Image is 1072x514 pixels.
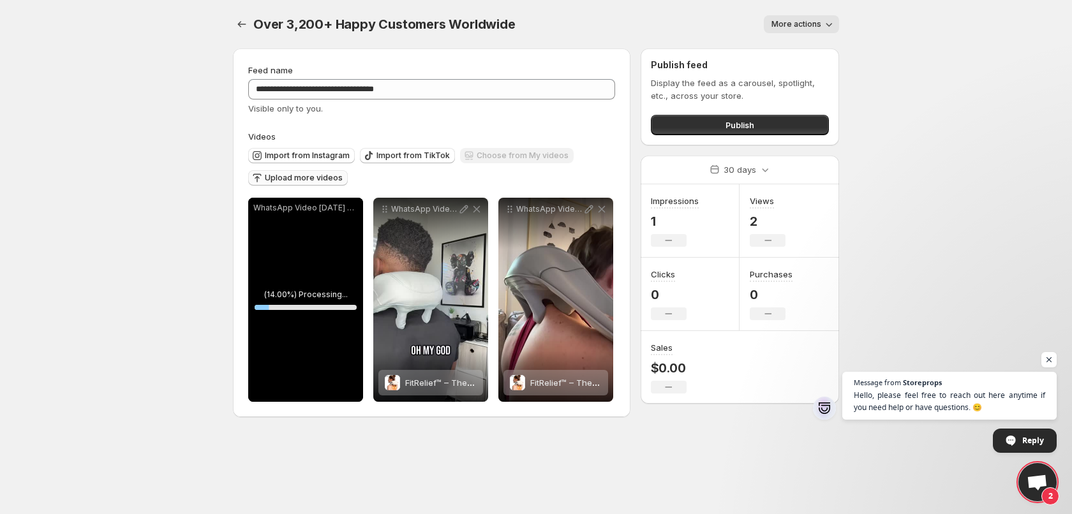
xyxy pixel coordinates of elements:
h3: Sales [651,341,673,354]
button: Import from TikTok [360,148,455,163]
img: FitRelief™ – The Professional Home Massage Solution [385,375,400,390]
span: Message from [854,379,901,386]
button: Publish [651,115,829,135]
span: Hello, please feel free to reach out here anytime if you need help or have questions. 😊 [854,389,1045,413]
span: Publish [726,119,754,131]
div: WhatsApp Video [DATE] at 232437FitRelief™ – The Professional Home Massage SolutionFitRelief™ – Th... [498,198,613,402]
span: Reply [1022,429,1044,452]
p: WhatsApp Video [DATE] at 000739 [253,203,358,213]
div: Open chat [1018,463,1057,501]
button: Import from Instagram [248,148,355,163]
div: WhatsApp Video [DATE] at 233208FitRelief™ – The Professional Home Massage SolutionFitRelief™ – Th... [373,198,488,402]
p: WhatsApp Video [DATE] at 232437 [516,204,583,214]
button: More actions [764,15,839,33]
h2: Publish feed [651,59,829,71]
span: Storeprops [903,379,942,386]
span: Upload more videos [265,173,343,183]
h3: Impressions [651,195,699,207]
p: Display the feed as a carousel, spotlight, etc., across your store. [651,77,829,102]
span: Videos [248,131,276,142]
span: Import from Instagram [265,151,350,161]
span: FitRelief™ – The Professional Home Massage Solution [405,378,618,388]
button: Settings [233,15,251,33]
button: Upload more videos [248,170,348,186]
p: 0 [750,287,793,302]
span: Over 3,200+ Happy Customers Worldwide [253,17,516,32]
h3: Clicks [651,268,675,281]
h3: Views [750,195,774,207]
span: FitRelief™ – The Professional Home Massage Solution [530,378,743,388]
p: 0 [651,287,687,302]
span: More actions [771,19,821,29]
p: 2 [750,214,785,229]
img: FitRelief™ – The Professional Home Massage Solution [510,375,525,390]
span: 2 [1041,487,1059,505]
span: Visible only to you. [248,103,323,114]
p: WhatsApp Video [DATE] at 233208 [391,204,458,214]
span: Import from TikTok [376,151,450,161]
div: WhatsApp Video [DATE] at 000739(14.00%) Processing...14% [248,198,363,402]
h3: Purchases [750,268,793,281]
p: $0.00 [651,360,687,376]
span: Feed name [248,65,293,75]
p: 1 [651,214,699,229]
p: 30 days [724,163,756,176]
